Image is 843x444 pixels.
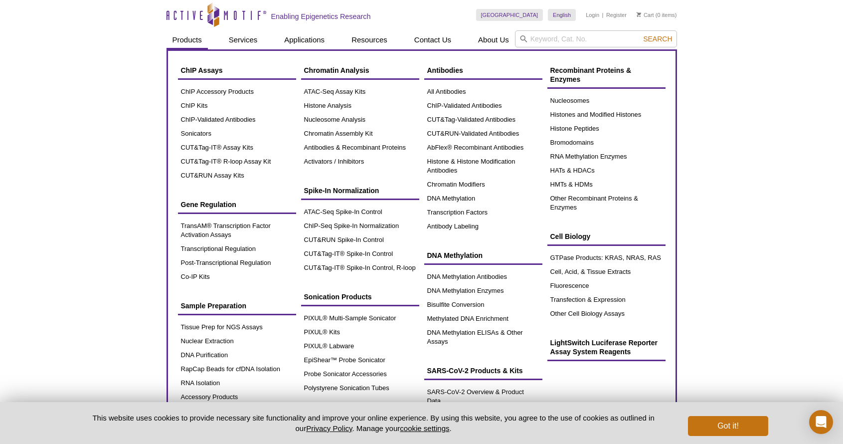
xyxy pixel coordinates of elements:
[424,127,542,141] a: CUT&RUN-Validated Antibodies
[301,181,419,200] a: Spike-In Normalization
[301,233,419,247] a: CUT&RUN Spike-In Control
[181,66,223,74] span: ChIP Assays
[181,201,236,209] span: Gene Regulation
[178,85,296,99] a: ChIP Accessory Products
[640,34,675,43] button: Search
[476,9,543,21] a: [GEOGRAPHIC_DATA]
[178,219,296,242] a: TransAM® Transcription Factor Activation Assays
[301,99,419,113] a: Histone Analysis
[301,311,419,325] a: PIXUL® Multi-Sample Sonicator
[178,61,296,80] a: ChIP Assays
[408,30,457,49] a: Contact Us
[586,11,599,18] a: Login
[424,326,542,349] a: DNA Methylation ELISAs & Other Assays
[550,66,632,83] span: Recombinant Proteins & Enzymes
[304,187,379,195] span: Spike-In Normalization
[301,205,419,219] a: ATAC-Seq Spike-In Control
[424,246,542,265] a: DNA Methylation
[301,219,419,233] a: ChIP-Seq Spike-In Normalization
[547,251,666,265] a: GTPase Products: KRAS, NRAS, RAS
[547,178,666,192] a: HMTs & HDMs
[178,113,296,127] a: ChIP-Validated Antibodies
[301,325,419,339] a: PIXUL® Kits
[301,61,419,80] a: Chromatin Analysis
[424,220,542,233] a: Antibody Labeling
[178,256,296,270] a: Post-Transcriptional Regulation
[427,251,483,259] span: DNA Methylation
[178,390,296,404] a: Accessory Products
[178,376,296,390] a: RNA Isolation
[424,141,542,155] a: AbFlex® Recombinant Antibodies
[178,348,296,362] a: DNA Purification
[178,362,296,376] a: RapCap Beads for cfDNA Isolation
[181,302,247,310] span: Sample Preparation
[301,353,419,367] a: EpiShear™ Probe Sonicator
[688,416,768,436] button: Got it!
[547,333,666,361] a: LightSwitch Luciferase Reporter Assay System Reagents
[424,192,542,206] a: DNA Methylation
[178,155,296,169] a: CUT&Tag-IT® R-loop Assay Kit
[548,9,576,21] a: English
[424,312,542,326] a: Methylated DNA Enrichment
[606,11,627,18] a: Register
[643,35,672,43] span: Search
[301,141,419,155] a: Antibodies & Recombinant Proteins
[424,61,542,80] a: Antibodies
[637,9,677,21] li: (0 items)
[178,169,296,183] a: CUT&RUN Assay Kits
[637,11,654,18] a: Cart
[306,424,352,433] a: Privacy Policy
[809,410,833,434] div: Open Intercom Messenger
[301,287,419,306] a: Sonication Products
[178,320,296,334] a: Tissue Prep for NGS Assays
[547,279,666,293] a: Fluorescence
[547,307,666,321] a: Other Cell Biology Assays
[547,61,666,89] a: Recombinant Proteins & Enzymes
[424,113,542,127] a: CUT&Tag-Validated Antibodies
[345,30,393,49] a: Resources
[301,261,419,275] a: CUT&Tag-IT® Spike-In Control, R-loop
[547,122,666,136] a: Histone Peptides
[427,66,463,74] span: Antibodies
[178,296,296,315] a: Sample Preparation
[424,385,542,408] a: SARS-CoV-2 Overview & Product Data
[424,99,542,113] a: ChIP-Validated Antibodies
[427,367,523,375] span: SARS-CoV-2 Products & Kits
[547,164,666,178] a: HATs & HDACs
[424,178,542,192] a: Chromatin Modifiers
[424,155,542,178] a: Histone & Histone Modification Antibodies
[547,227,666,246] a: Cell Biology
[637,12,641,17] img: Your Cart
[178,141,296,155] a: CUT&Tag-IT® Assay Kits
[472,30,515,49] a: About Us
[515,30,677,47] input: Keyword, Cat. No.
[178,334,296,348] a: Nuclear Extraction
[178,99,296,113] a: ChIP Kits
[223,30,264,49] a: Services
[547,192,666,215] a: Other Recombinant Proteins & Enzymes
[301,247,419,261] a: CUT&Tag-IT® Spike-In Control
[547,108,666,122] a: Histones and Modified Histones
[75,413,672,434] p: This website uses cookies to provide necessary site functionality and improve your online experie...
[178,127,296,141] a: Sonicators
[547,94,666,108] a: Nucleosomes
[424,298,542,312] a: Bisulfite Conversion
[547,150,666,164] a: RNA Methylation Enzymes
[301,339,419,353] a: PIXUL® Labware
[550,339,658,356] span: LightSwitch Luciferase Reporter Assay System Reagents
[304,66,369,74] span: Chromatin Analysis
[301,155,419,169] a: Activators / Inhibitors
[424,284,542,298] a: DNA Methylation Enzymes
[301,85,419,99] a: ATAC-Seq Assay Kits
[167,30,208,49] a: Products
[550,232,591,240] span: Cell Biology
[271,12,371,21] h2: Enabling Epigenetics Research
[178,195,296,214] a: Gene Regulation
[178,242,296,256] a: Transcriptional Regulation
[304,293,372,301] span: Sonication Products
[424,206,542,220] a: Transcription Factors
[301,367,419,381] a: Probe Sonicator Accessories
[547,265,666,279] a: Cell, Acid, & Tissue Extracts
[301,113,419,127] a: Nucleosome Analysis
[424,85,542,99] a: All Antibodies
